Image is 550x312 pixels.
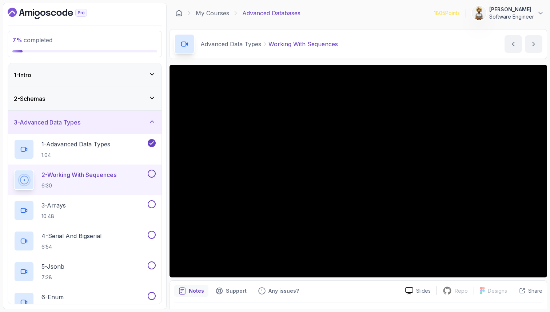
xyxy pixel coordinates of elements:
h3: 2 - Schemas [14,94,45,103]
button: user profile image[PERSON_NAME]Software Engineer [472,6,544,20]
button: 3-Advanced Data Types [8,111,162,134]
button: next content [525,35,542,53]
button: 1-Adavanced Data Types1:04 [14,139,156,159]
p: 1 - Adavanced Data Types [41,140,110,149]
button: previous content [505,35,522,53]
img: user profile image [472,6,486,20]
button: Support button [211,285,251,297]
button: 3-Arrays10:48 [14,200,156,221]
p: 7:28 [41,274,64,281]
p: Working With Sequences [268,40,338,48]
p: 6 - Enum [41,293,64,301]
p: 5 - Jsonb [41,262,64,271]
p: Support [226,287,247,295]
iframe: 2 - Working With Sequences [170,65,547,277]
p: 2 - Working With Sequences [41,170,116,179]
p: 1805 Points [434,9,460,17]
p: Share [528,287,542,295]
p: Repo [455,287,468,295]
p: Notes [189,287,204,295]
button: 4-Serial And Bigserial6:54 [14,231,156,251]
h3: 3 - Advanced Data Types [14,118,80,127]
span: completed [12,36,52,44]
a: Dashboard [175,9,183,17]
a: Dashboard [8,8,104,19]
p: 4 - Serial And Bigserial [41,232,101,240]
p: Any issues? [268,287,299,295]
p: 10:48 [41,213,66,220]
button: 2-Working With Sequences6:30 [14,170,156,190]
button: 2-Schemas [8,87,162,110]
button: 1-Intro [8,63,162,87]
a: My Courses [196,9,229,17]
button: 5-Jsonb7:28 [14,261,156,282]
button: Feedback button [254,285,303,297]
span: 7 % [12,36,22,44]
p: 3 - Arrays [41,201,66,210]
h3: 1 - Intro [14,71,31,79]
p: Software Engineer [489,13,534,20]
p: 6:54 [41,243,101,250]
p: [PERSON_NAME] [489,6,534,13]
p: 1:04 [41,151,110,159]
p: Slides [416,287,431,295]
button: Share [513,287,542,295]
p: 6:30 [41,182,116,189]
p: Advanced Databases [242,9,300,17]
p: Advanced Data Types [200,40,261,48]
p: Designs [488,287,507,295]
a: Slides [399,287,437,295]
button: notes button [174,285,208,297]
